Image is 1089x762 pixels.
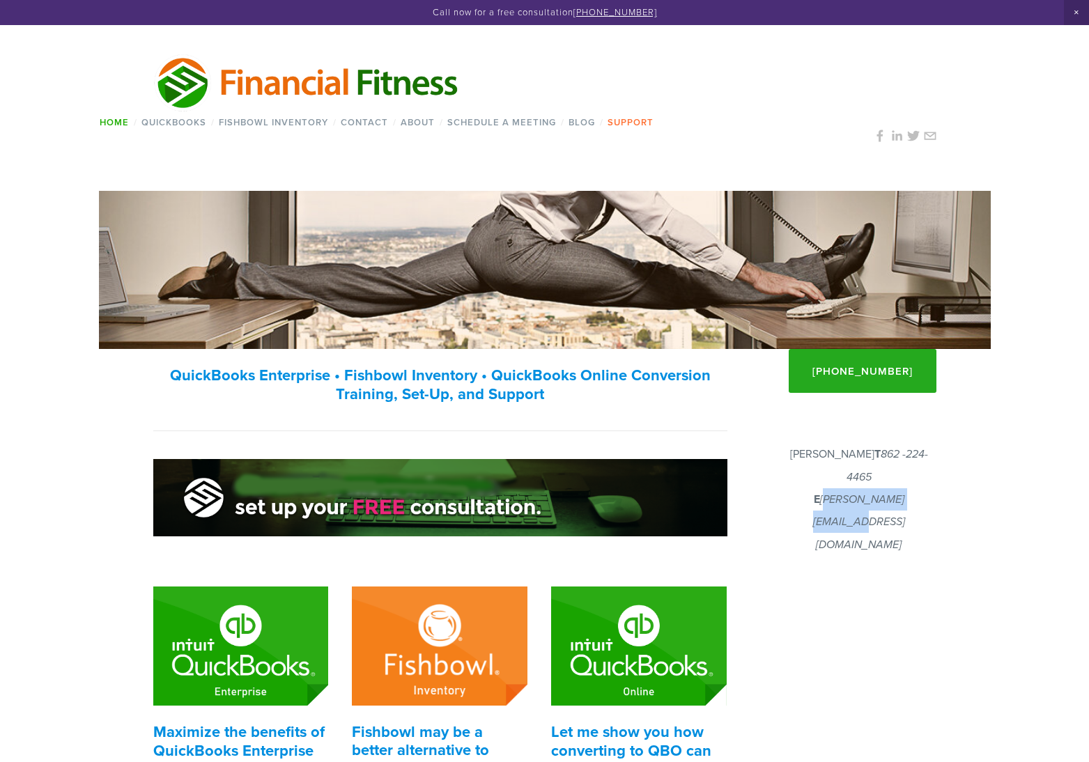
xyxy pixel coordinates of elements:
[603,112,658,132] a: Support
[95,112,134,132] a: Home
[137,112,211,132] a: QuickBooks
[440,116,443,129] span: /
[393,116,396,129] span: /
[211,116,215,129] span: /
[396,112,440,132] a: About
[27,7,1062,18] p: Call now for a free consultation
[333,116,337,129] span: /
[443,112,561,132] a: Schedule a Meeting
[134,116,137,129] span: /
[153,52,461,112] img: Financial Fitness Consulting
[337,112,393,132] a: Contact
[814,491,820,507] strong: E
[561,116,564,129] span: /
[789,349,936,393] a: [PHONE_NUMBER]
[153,459,727,536] img: Free Consultation Banner
[847,448,928,483] em: 862 -224-4465
[215,112,333,132] a: Fishbowl Inventory
[782,443,936,556] p: [PERSON_NAME]
[600,116,603,129] span: /
[874,446,881,462] strong: T
[813,493,905,552] em: [PERSON_NAME][EMAIL_ADDRESS][DOMAIN_NAME]
[564,112,600,132] a: Blog
[170,364,715,404] strong: QuickBooks Enterprise • Fishbowl Inventory • QuickBooks Online Conversion Training, Set-Up, and S...
[573,6,657,18] a: [PHONE_NUMBER]
[153,253,937,287] h1: Your trusted Quickbooks, Fishbowl, and inventory expert.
